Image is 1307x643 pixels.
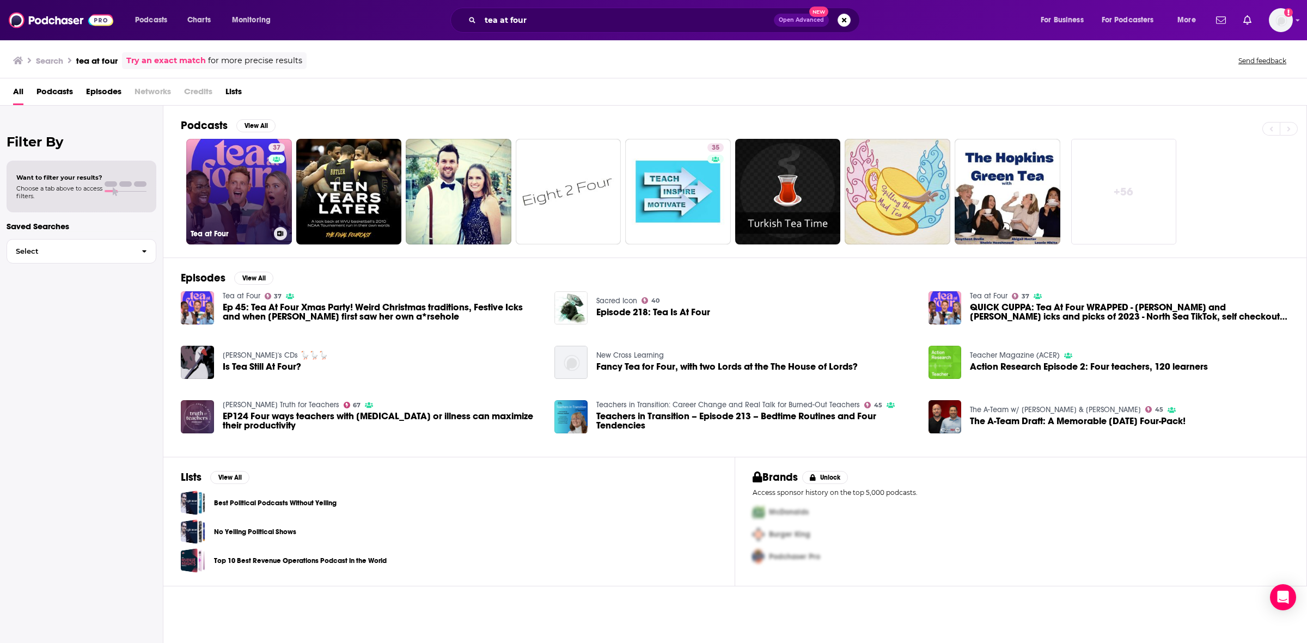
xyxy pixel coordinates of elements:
h3: tea at four [76,56,118,66]
button: open menu [1095,11,1170,29]
a: Show notifications dropdown [1212,11,1230,29]
span: Monitoring [232,13,271,28]
h2: Episodes [181,271,225,285]
a: 35 [707,143,724,152]
a: 45 [1145,406,1163,413]
span: Fancy Tea for Four, with two Lords at the The House of Lords? [596,362,858,371]
span: 45 [1155,407,1163,412]
a: Tea at Four [970,291,1007,301]
span: Teachers in Transition – Episode 213 – Bedtime Routines and Four Tendencies [596,412,915,430]
a: Teachers in Transition: Career Change and Real Talk for Burned-Out Teachers [596,400,860,409]
a: +56 [1071,139,1177,244]
a: EpisodesView All [181,271,273,285]
p: Access sponsor history on the top 5,000 podcasts. [753,488,1289,497]
img: Podchaser - Follow, Share and Rate Podcasts [9,10,113,30]
a: Is Tea Still At Four? [223,362,301,371]
span: Podchaser Pro [769,552,820,561]
img: Fancy Tea for Four, with two Lords at the The House of Lords? [554,346,588,379]
button: open menu [1170,11,1210,29]
a: The A-Team w/ Wexler & Clanton [970,405,1141,414]
img: Is Tea Still At Four? [181,346,214,379]
span: Ep 45: Tea At Four Xmas Party! Weird Christmas traditions, Festive Icks and when [PERSON_NAME] fi... [223,303,542,321]
a: Top 10 Best Revenue Operations Podcast in the World [214,555,387,567]
div: Open Intercom Messenger [1270,584,1296,610]
a: Teacher Magazine (ACER) [970,351,1060,360]
h2: Podcasts [181,119,228,132]
img: Second Pro Logo [748,523,769,546]
span: 35 [712,143,719,154]
a: Sacred Icon [596,296,637,305]
button: Unlock [802,471,848,484]
button: open menu [127,11,181,29]
button: open menu [224,11,285,29]
a: Ep 45: Tea At Four Xmas Party! Weird Christmas traditions, Festive Icks and when Lauren first saw... [223,303,542,321]
span: EP124 Four ways teachers with [MEDICAL_DATA] or illness can maximize their productivity [223,412,542,430]
span: 67 [353,403,361,408]
span: Open Advanced [779,17,824,23]
span: 37 [1022,294,1029,299]
span: 37 [274,294,282,299]
span: Burger King [769,530,810,539]
a: 45 [864,402,882,408]
a: Top 10 Best Revenue Operations Podcast in the World [181,548,205,573]
a: Episodes [86,83,121,105]
a: Show notifications dropdown [1239,11,1256,29]
span: for more precise results [208,54,302,67]
a: 37 [265,293,282,299]
a: All [13,83,23,105]
button: Send feedback [1235,56,1290,65]
a: QUICK CUPPA: Tea At Four WRAPPED - Lauren and Christie’s icks and picks of 2023 - North Sea TikTo... [970,303,1289,321]
img: Ep 45: Tea At Four Xmas Party! Weird Christmas traditions, Festive Icks and when Lauren first saw... [181,291,214,324]
a: 37 [268,143,285,152]
div: Search podcasts, credits, & more... [461,8,870,33]
h3: Tea at Four [191,229,270,238]
a: PodcastsView All [181,119,276,132]
a: No Yelling Political Shows [214,526,296,538]
img: Third Pro Logo [748,546,769,568]
button: open menu [1033,11,1097,29]
a: Episode 218: Tea Is At Four [554,291,588,324]
img: First Pro Logo [748,501,769,523]
span: Logged in as evankrask [1269,8,1293,32]
span: Credits [184,83,212,105]
span: Podcasts [36,83,73,105]
a: 40 [642,297,659,304]
img: QUICK CUPPA: Tea At Four WRAPPED - Lauren and Christie’s icks and picks of 2023 - North Sea TikTo... [929,291,962,324]
button: Select [7,239,156,264]
p: Saved Searches [7,221,156,231]
span: For Podcasters [1102,13,1154,28]
span: 45 [874,403,882,408]
img: Teachers in Transition – Episode 213 – Bedtime Routines and Four Tendencies [554,400,588,433]
h3: Search [36,56,63,66]
a: The A-Team Draft: A Memorable Memorial Day Four-Pack! [970,417,1186,426]
a: ListsView All [181,470,249,484]
span: Best Political Podcasts Without Yelling [181,491,205,515]
a: New Cross Learning [596,351,664,360]
a: 37 [1012,293,1029,299]
span: QUICK CUPPA: Tea At Four WRAPPED - [PERSON_NAME] and [PERSON_NAME] icks and picks of 2023 - North... [970,303,1289,321]
span: More [1177,13,1196,28]
img: EP124 Four ways teachers with chronic pain or illness can maximize their productivity [181,400,214,433]
span: McDonalds [769,507,809,517]
button: Open AdvancedNew [774,14,829,27]
span: Networks [135,83,171,105]
a: Goostarion's CDs 🪿🪿🪿 [223,351,328,360]
span: Podcasts [135,13,167,28]
input: Search podcasts, credits, & more... [480,11,774,29]
h2: Filter By [7,134,156,150]
span: Choose a tab above to access filters. [16,185,102,200]
a: Best Political Podcasts Without Yelling [214,497,337,509]
span: For Business [1041,13,1084,28]
span: New [809,7,829,17]
h2: Lists [181,470,201,484]
a: Action Research Episode 2: Four teachers, 120 learners [970,362,1208,371]
span: 37 [273,143,280,154]
a: Try an exact match [126,54,206,67]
